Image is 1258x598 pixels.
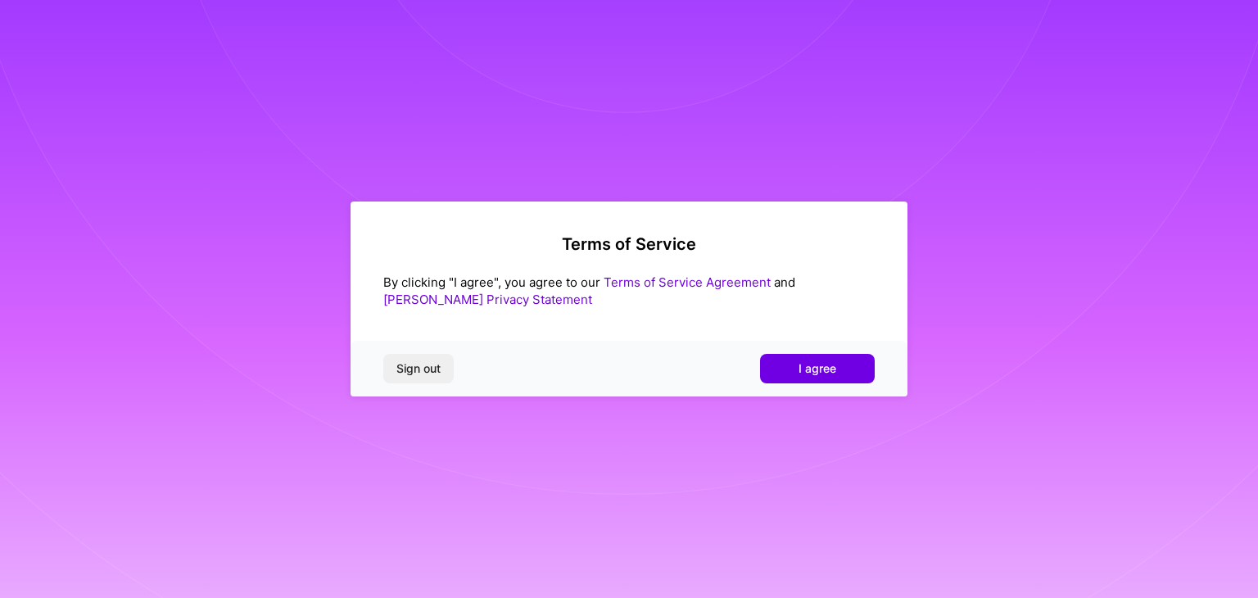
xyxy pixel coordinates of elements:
a: [PERSON_NAME] Privacy Statement [383,292,592,307]
a: Terms of Service Agreement [604,274,771,290]
span: I agree [799,360,836,377]
span: Sign out [396,360,441,377]
h2: Terms of Service [383,234,875,254]
button: Sign out [383,354,454,383]
button: I agree [760,354,875,383]
div: By clicking "I agree", you agree to our and [383,274,875,308]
